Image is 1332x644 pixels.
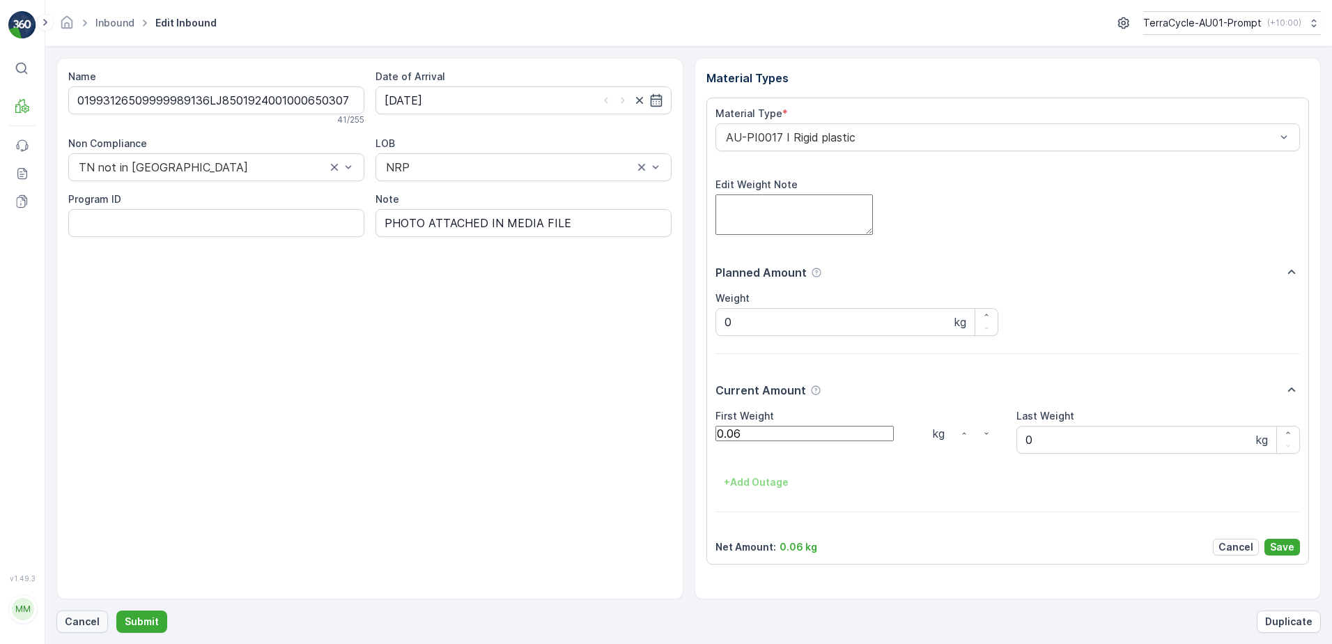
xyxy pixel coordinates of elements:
label: First Weight [715,410,774,422]
input: dd/mm/yyyy [375,86,672,114]
p: Duplicate [1265,615,1312,629]
div: MM [12,598,34,620]
a: Homepage [59,20,75,32]
p: kg [933,425,945,442]
p: TerraCycle-AU01-Prompt [1143,16,1262,30]
p: + Add Outage [724,475,789,489]
label: Last Weight [1016,410,1074,422]
p: Material Types [706,70,1310,86]
p: Cancel [1218,540,1253,554]
p: Cancel [65,615,100,629]
p: kg [1256,431,1268,448]
label: Material Type [715,107,782,119]
label: Note [375,193,399,205]
button: +Add Outage [715,471,797,493]
p: 0.06 kg [780,540,817,554]
p: kg [954,314,966,330]
button: TerraCycle-AU01-Prompt(+10:00) [1143,11,1321,35]
img: logo [8,11,36,39]
label: Weight [715,292,750,304]
p: ( +10:00 ) [1267,17,1301,29]
p: Current Amount [715,382,806,399]
span: Edit Inbound [153,16,219,30]
label: Program ID [68,193,121,205]
label: Non Compliance [68,137,147,149]
p: Save [1270,540,1294,554]
button: Cancel [1213,539,1259,555]
label: LOB [375,137,395,149]
p: 41 / 255 [337,114,364,125]
a: Inbound [95,17,134,29]
span: v 1.49.3 [8,574,36,583]
div: Help Tooltip Icon [811,267,822,278]
label: Date of Arrival [375,70,445,82]
button: MM [8,585,36,633]
p: Planned Amount [715,264,807,281]
p: Submit [125,615,159,629]
button: Submit [116,611,167,633]
label: Edit Weight Note [715,178,798,190]
div: Help Tooltip Icon [810,385,821,396]
p: Net Amount : [715,540,776,554]
button: Duplicate [1257,611,1321,633]
button: Cancel [56,611,108,633]
label: Name [68,70,96,82]
button: Save [1264,539,1300,555]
